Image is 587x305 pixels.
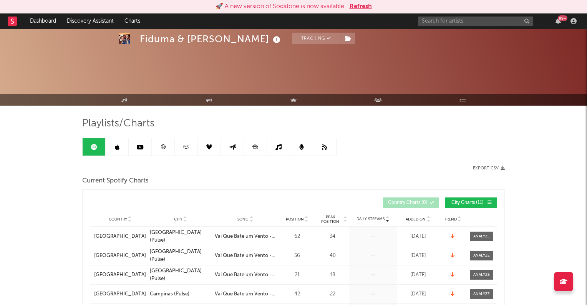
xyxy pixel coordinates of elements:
span: Added On [406,217,426,222]
span: City Charts ( 11 ) [450,201,485,205]
div: 21 [280,271,314,279]
span: Position [286,217,304,222]
a: [GEOGRAPHIC_DATA] (Pulse) [150,248,211,263]
span: Current Spotify Charts [82,176,149,186]
a: [GEOGRAPHIC_DATA] [94,271,146,279]
div: 34 [318,233,347,240]
button: 99+ [555,18,561,24]
a: Charts [119,13,146,29]
div: [DATE] [399,271,437,279]
span: City [174,217,182,222]
button: City Charts(11) [445,197,497,208]
div: 🚀 A new version of Sodatone is now available. [216,2,346,11]
div: 18 [318,271,347,279]
div: [DATE] [399,252,437,260]
a: [GEOGRAPHIC_DATA] [94,290,146,298]
div: [DATE] [399,290,437,298]
span: Peak Position [318,215,342,224]
a: Vai Que Bate um Vento - Ao Vivo [215,252,276,260]
div: 56 [280,252,314,260]
button: Export CSV [473,166,505,171]
div: Campinas (Pulse) [150,290,189,298]
div: 42 [280,290,314,298]
a: Dashboard [25,13,61,29]
span: Daily Streams [357,216,385,222]
div: 22 [318,290,347,298]
button: Country Charts(0) [383,197,439,208]
span: Playlists/Charts [82,119,154,128]
div: 40 [318,252,347,260]
span: Trend [444,217,457,222]
div: 99 + [558,15,567,21]
a: [GEOGRAPHIC_DATA] [94,233,146,240]
a: Campinas (Pulse) [150,290,211,298]
input: Search for artists [418,17,533,26]
span: Country Charts ( 0 ) [388,201,428,205]
span: Song [237,217,249,222]
span: Country [109,217,127,222]
div: 62 [280,233,314,240]
a: Vai Que Bate um Vento - Ao Vivo [215,233,276,240]
a: Vai Que Bate um Vento - Ao Vivo [215,271,276,279]
button: Refresh [350,2,372,11]
div: [DATE] [399,233,437,240]
a: [GEOGRAPHIC_DATA] [94,252,146,260]
div: Fiduma & [PERSON_NAME] [140,33,282,45]
a: Vai Que Bate um Vento - Ao Vivo [215,290,276,298]
button: Tracking [292,33,340,44]
a: Discovery Assistant [61,13,119,29]
a: [GEOGRAPHIC_DATA] (Pulse) [150,267,211,282]
a: [GEOGRAPHIC_DATA] (Pulse) [150,229,211,244]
